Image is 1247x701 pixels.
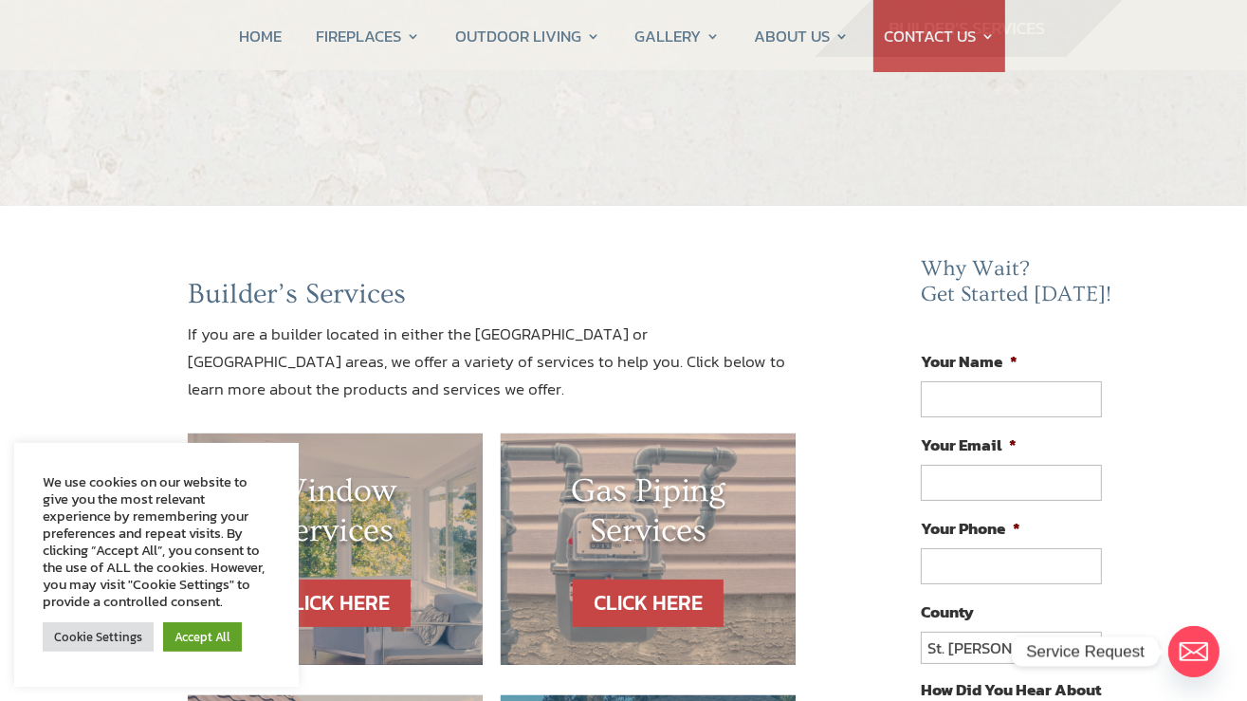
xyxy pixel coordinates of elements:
h2: Why Wait? Get Started [DATE]! [921,256,1116,318]
a: Accept All [163,622,242,652]
label: County [921,601,974,622]
p: If you are a builder located in either the [GEOGRAPHIC_DATA] or [GEOGRAPHIC_DATA] areas, we offer... [188,321,797,403]
label: Your Name [921,351,1018,372]
h1: Gas Piping Services [539,471,758,561]
div: We use cookies on our website to give you the most relevant experience by remembering your prefer... [43,473,270,610]
label: Your Email [921,434,1017,455]
a: CLICK HERE [573,580,724,628]
label: Your Phone [921,518,1020,539]
h1: Window Services [226,471,445,561]
h2: Builder’s Services [188,277,797,321]
a: CLICK HERE [260,580,411,628]
a: Email [1168,626,1219,677]
a: Cookie Settings [43,622,154,652]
